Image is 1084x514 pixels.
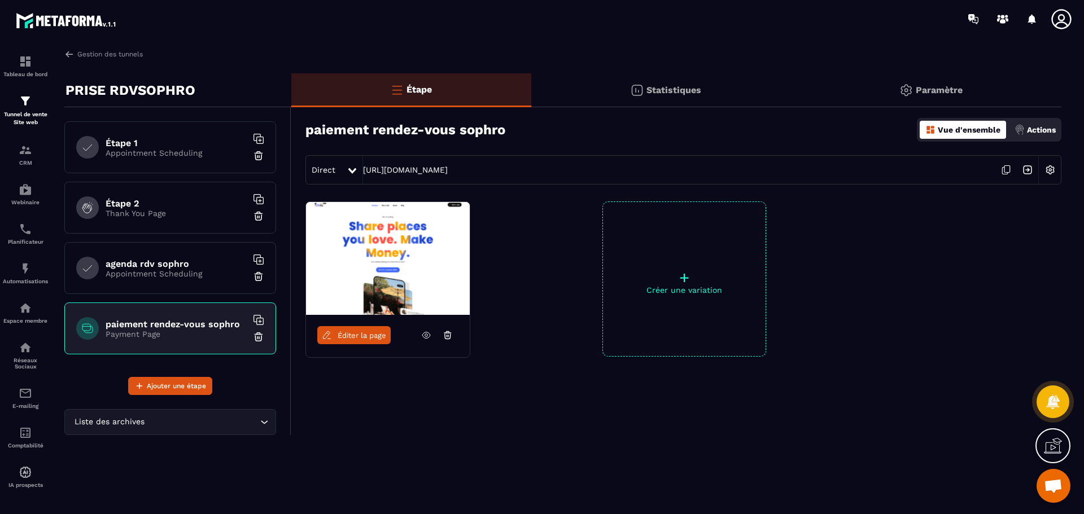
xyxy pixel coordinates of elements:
[3,378,48,418] a: emailemailE-mailing
[19,143,32,157] img: formation
[16,10,117,30] img: logo
[106,330,247,339] p: Payment Page
[1039,159,1061,181] img: setting-w.858f3a88.svg
[3,86,48,135] a: formationformationTunnel de vente Site web
[305,122,505,138] h3: paiement rendez-vous sophro
[406,84,432,95] p: Étape
[19,465,32,479] img: automations
[3,111,48,126] p: Tunnel de vente Site web
[106,198,247,209] h6: Étape 2
[1017,159,1038,181] img: arrow-next.bcc2205e.svg
[3,135,48,174] a: formationformationCRM
[253,271,264,282] img: trash
[390,83,404,96] img: bars-o.4a397970.svg
[3,199,48,205] p: Webinaire
[3,160,48,166] p: CRM
[19,386,32,400] img: email
[3,293,48,332] a: automationsautomationsEspace membre
[106,319,247,330] h6: paiement rendez-vous sophro
[253,331,264,342] img: trash
[19,426,32,440] img: accountant
[3,482,48,488] p: IA prospects
[3,214,48,253] a: schedulerschedulerPlanificateur
[317,326,391,344] a: Éditer la page
[306,202,470,315] img: image
[147,380,206,392] span: Ajouter une étape
[64,49,143,59] a: Gestion des tunnels
[147,416,257,428] input: Search for option
[64,409,276,435] div: Search for option
[106,258,247,269] h6: agenda rdv sophro
[128,377,212,395] button: Ajouter une étape
[3,46,48,86] a: formationformationTableau de bord
[938,125,1000,134] p: Vue d'ensemble
[1037,469,1070,503] a: Ouvrir le chat
[646,85,701,95] p: Statistiques
[3,418,48,457] a: accountantaccountantComptabilité
[72,416,147,428] span: Liste des archives
[3,71,48,77] p: Tableau de bord
[916,85,963,95] p: Paramètre
[19,222,32,236] img: scheduler
[630,84,644,97] img: stats.20deebd0.svg
[19,94,32,108] img: formation
[19,262,32,275] img: automations
[64,49,75,59] img: arrow
[106,138,247,148] h6: Étape 1
[338,331,386,340] span: Éditer la page
[19,301,32,315] img: automations
[3,403,48,409] p: E-mailing
[1015,125,1025,135] img: actions.d6e523a2.png
[65,79,195,102] p: PRISE RDVSOPHRO
[3,174,48,214] a: automationsautomationsWebinaire
[3,239,48,245] p: Planificateur
[899,84,913,97] img: setting-gr.5f69749f.svg
[253,150,264,161] img: trash
[925,125,936,135] img: dashboard-orange.40269519.svg
[3,357,48,370] p: Réseaux Sociaux
[3,442,48,449] p: Comptabilité
[1027,125,1056,134] p: Actions
[3,253,48,293] a: automationsautomationsAutomatisations
[3,318,48,324] p: Espace membre
[363,165,448,174] a: [URL][DOMAIN_NAME]
[106,148,247,157] p: Appointment Scheduling
[312,165,335,174] span: Direct
[106,269,247,278] p: Appointment Scheduling
[19,55,32,68] img: formation
[603,285,766,295] p: Créer une variation
[3,278,48,284] p: Automatisations
[19,183,32,196] img: automations
[19,341,32,354] img: social-network
[253,210,264,222] img: trash
[3,332,48,378] a: social-networksocial-networkRéseaux Sociaux
[106,209,247,218] p: Thank You Page
[603,270,766,285] p: +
